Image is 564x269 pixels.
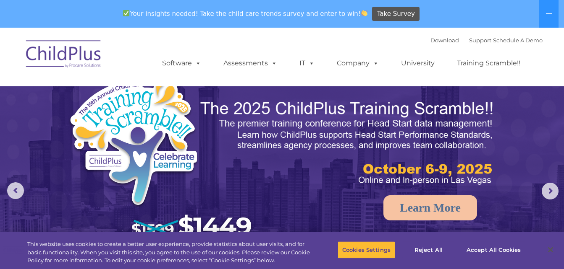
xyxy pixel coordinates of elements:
[430,37,459,44] a: Download
[338,241,395,259] button: Cookies Settings
[291,55,323,72] a: IT
[469,37,491,44] a: Support
[372,7,420,21] a: Take Survey
[361,10,367,16] img: 👏
[117,55,142,62] span: Last name
[120,5,371,22] span: Your insights needed! Take the child care trends survey and enter to win!
[123,10,129,16] img: ✅
[493,37,543,44] a: Schedule A Demo
[377,7,415,21] span: Take Survey
[154,55,210,72] a: Software
[27,240,310,265] div: This website uses cookies to create a better user experience, provide statistics about user visit...
[22,34,106,76] img: ChildPlus by Procare Solutions
[328,55,387,72] a: Company
[430,37,543,44] font: |
[462,241,525,259] button: Accept All Cookies
[402,241,455,259] button: Reject All
[383,195,477,220] a: Learn More
[215,55,286,72] a: Assessments
[393,55,443,72] a: University
[541,241,560,259] button: Close
[117,90,152,96] span: Phone number
[449,55,529,72] a: Training Scramble!!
